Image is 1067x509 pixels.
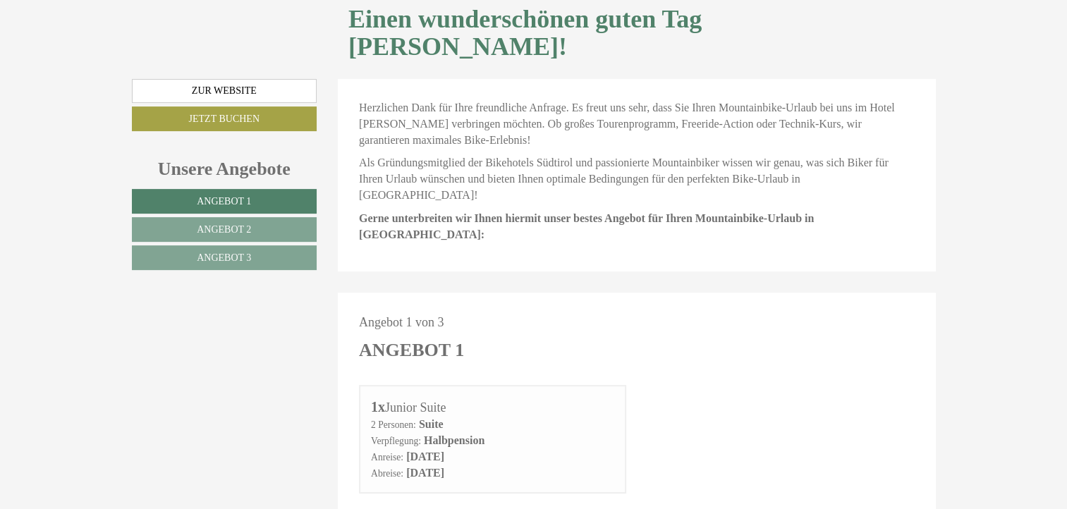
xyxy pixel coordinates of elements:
[371,468,403,479] small: Abreise:
[359,337,464,363] div: Angebot 1
[132,106,317,131] a: Jetzt buchen
[359,315,444,329] span: Angebot 1 von 3
[419,418,444,430] b: Suite
[197,196,251,207] span: Angebot 1
[348,6,925,61] h1: Einen wunderschönen guten Tag [PERSON_NAME]!
[197,224,251,235] span: Angebot 2
[359,100,915,149] p: Herzlichen Dank für Ihre freundliche Anfrage. Es freut uns sehr, dass Sie Ihren Mountainbike-Urla...
[371,452,403,462] small: Anreise:
[371,436,421,446] small: Verpflegung:
[371,399,385,415] b: 1x
[371,397,614,417] div: Junior Suite
[406,450,444,462] b: [DATE]
[371,419,416,430] small: 2 Personen:
[406,467,444,479] b: [DATE]
[359,212,814,240] strong: Gerne unterbreiten wir Ihnen hiermit unser bestes Angebot für Ihren Mountainbike-Urlaub in [GEOGR...
[197,252,251,263] span: Angebot 3
[132,79,317,103] a: Zur Website
[132,156,317,182] div: Unsere Angebote
[359,155,915,204] p: Als Gründungsmitglied der Bikehotels Südtirol und passionierte Mountainbiker wissen wir genau, wa...
[424,434,484,446] b: Halbpension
